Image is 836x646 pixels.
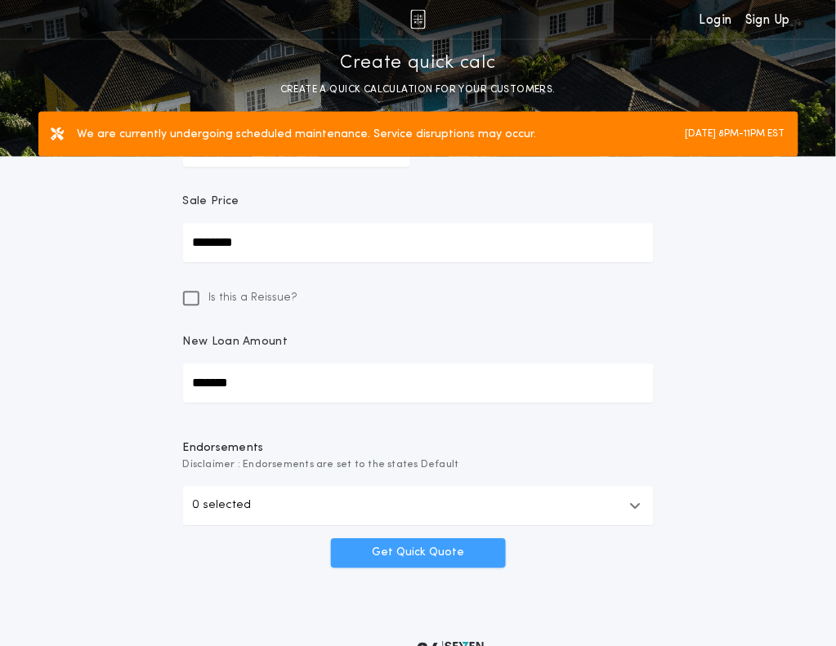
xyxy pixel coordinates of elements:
p: Create quick calc [340,51,496,78]
p: New Loan Amount [183,335,288,351]
label: [DATE] 8PM-11PM EST [686,127,785,141]
img: img [410,10,426,29]
p: Sale Price [183,194,239,211]
button: Get Quick Quote [331,539,506,568]
button: 0 selected [183,487,654,526]
span: Disclaimer : Endorsements are set to the states Default [183,457,654,474]
label: We are currently undergoing scheduled maintenance. Service disruptions may occur. [78,127,537,144]
p: 0 selected [193,497,252,516]
p: CREATE A QUICK CALCULATION FOR YOUR CUSTOMERS. [280,82,556,99]
span: Is this a Reissue? [209,291,298,307]
input: Sale Price [183,224,654,263]
span: Endorsements [183,441,654,457]
input: New Loan Amount [183,364,654,403]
